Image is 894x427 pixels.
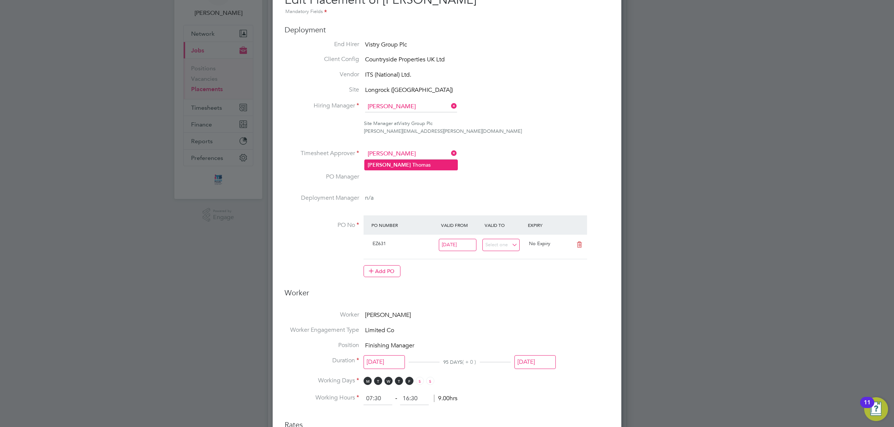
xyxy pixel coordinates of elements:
span: 9.00hrs [434,395,457,402]
input: 17:00 [400,392,429,405]
span: Site Manager at [364,120,398,126]
label: PO No [285,221,359,229]
span: S [426,377,434,385]
input: Select one [514,355,556,369]
label: Position [285,341,359,349]
input: Search for... [365,101,457,112]
h3: Worker [285,288,609,304]
span: Finishing Manager [365,342,414,349]
label: Working Hours [285,394,359,402]
span: W [384,377,393,385]
input: Select one [482,239,520,251]
span: F [405,377,413,385]
input: 08:00 [364,392,392,405]
span: M [364,377,372,385]
label: Worker [285,311,359,319]
span: Limited Co [365,327,394,334]
label: Timesheet Approver [285,150,359,157]
label: Hiring Manager [285,102,359,110]
label: Site [285,86,359,94]
span: T [374,377,382,385]
span: EZ631 [372,240,386,247]
span: T [395,377,403,385]
span: ( + 0 ) [462,359,476,365]
span: S [416,377,424,385]
label: Duration [285,357,359,365]
input: Select one [439,239,476,251]
label: End Hirer [285,41,359,48]
label: PO Manager [285,173,359,181]
input: Search for... [365,148,457,160]
h3: Deployment [285,25,609,35]
div: Valid To [483,218,526,232]
b: [PERSON_NAME] [368,162,411,168]
div: Mandatory Fields [285,8,609,16]
input: Select one [364,355,405,369]
span: Longrock ([GEOGRAPHIC_DATA]) [365,86,453,94]
div: Valid From [439,218,483,232]
span: No Expiry [529,240,550,247]
span: Vistry Group Plc [365,41,407,48]
b: T [412,162,415,168]
button: Open Resource Center, 11 new notifications [864,397,888,421]
div: 11 [864,402,871,412]
label: Vendor [285,71,359,78]
label: Client Config [285,55,359,63]
span: Vistry Group Plc [398,120,432,126]
label: Working Days [285,377,359,385]
span: n/a [365,194,374,202]
span: [PERSON_NAME] [365,312,411,319]
span: Countryside Properties UK Ltd [365,56,445,64]
label: Deployment Manager [285,194,359,202]
span: ‐ [394,395,399,402]
label: Worker Engagement Type [285,326,359,334]
span: 95 DAYS [443,359,462,365]
div: Expiry [526,218,570,232]
div: PO Number [370,218,439,232]
div: [PERSON_NAME][EMAIL_ADDRESS][PERSON_NAME][DOMAIN_NAME] [364,128,609,135]
button: Add PO [364,265,400,277]
span: ITS (National) Ltd. [365,71,411,78]
li: homas [365,160,457,170]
